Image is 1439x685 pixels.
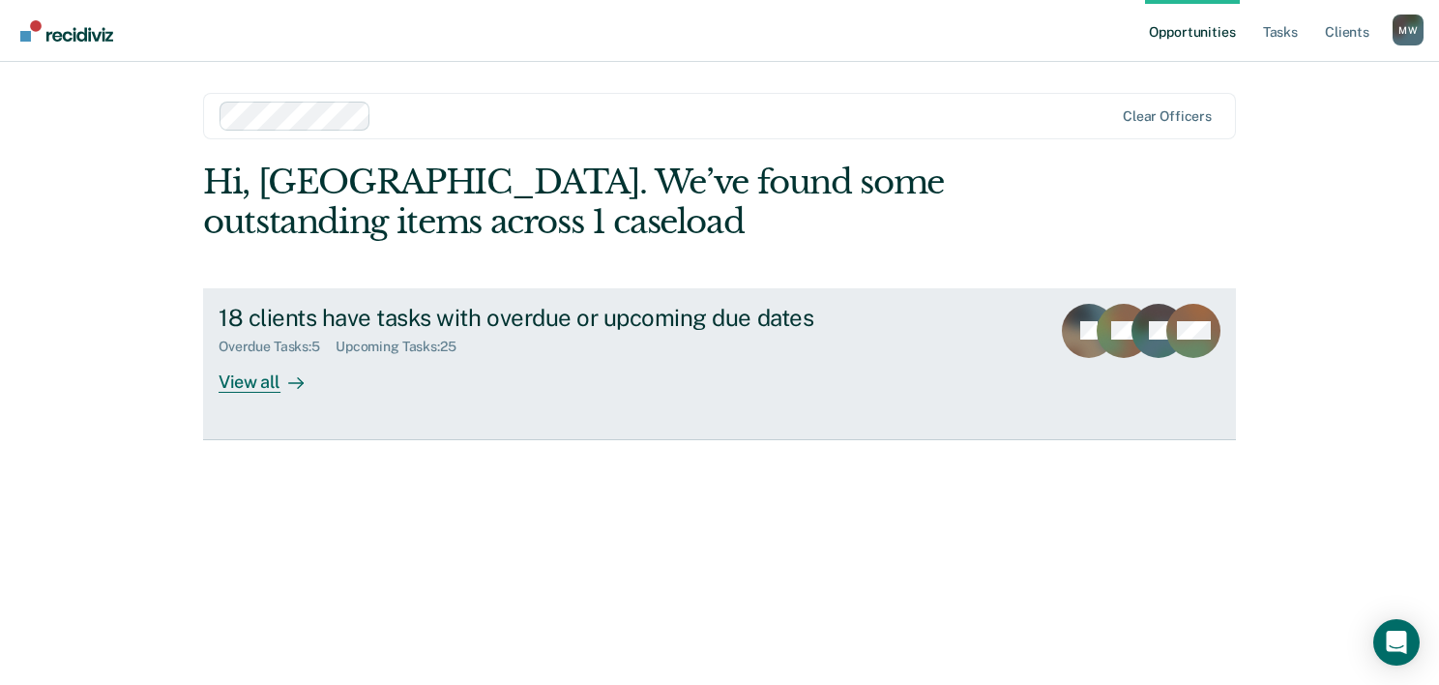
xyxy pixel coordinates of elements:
div: View all [219,355,327,393]
img: Recidiviz [20,20,113,42]
button: Profile dropdown button [1393,15,1424,45]
div: Clear officers [1123,108,1212,125]
div: 18 clients have tasks with overdue or upcoming due dates [219,304,897,332]
div: Overdue Tasks : 5 [219,339,336,355]
a: 18 clients have tasks with overdue or upcoming due datesOverdue Tasks:5Upcoming Tasks:25View all [203,288,1236,440]
div: Upcoming Tasks : 25 [336,339,472,355]
div: Hi, [GEOGRAPHIC_DATA]. We’ve found some outstanding items across 1 caseload [203,163,1029,242]
div: Open Intercom Messenger [1373,619,1420,666]
div: M W [1393,15,1424,45]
